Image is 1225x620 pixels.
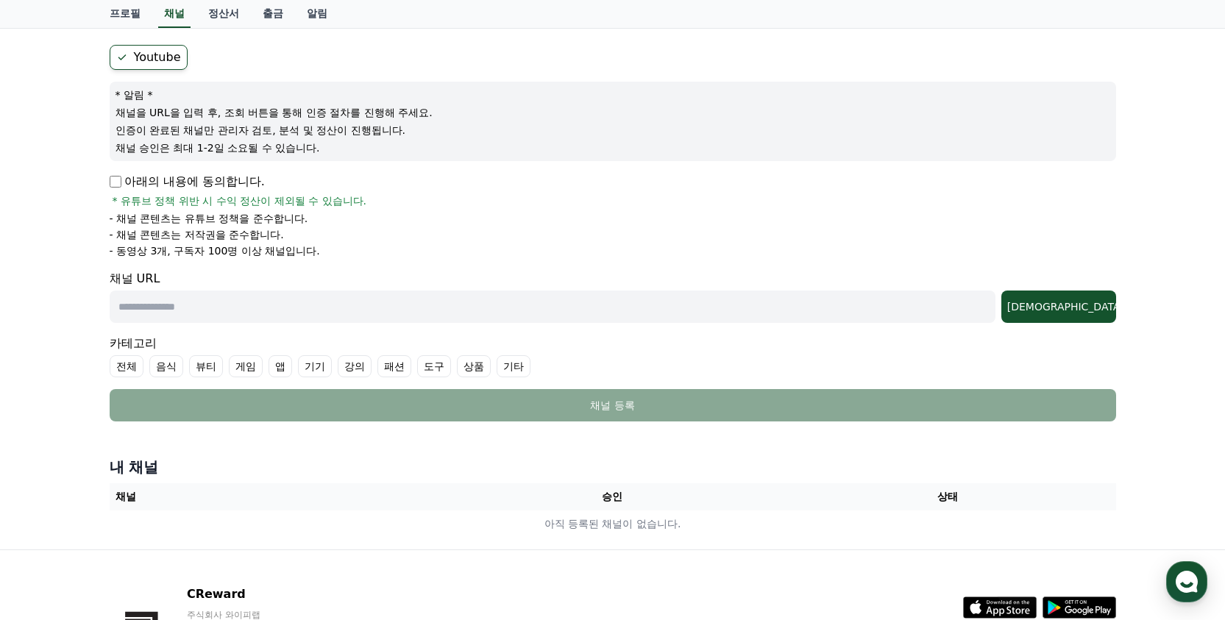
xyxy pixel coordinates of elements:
div: [DEMOGRAPHIC_DATA] [1007,299,1110,314]
button: [DEMOGRAPHIC_DATA] [1001,291,1116,323]
th: 승인 [444,483,780,510]
label: 기기 [298,355,332,377]
span: 홈 [46,488,55,500]
p: CReward [187,585,366,603]
p: 인증이 완료된 채널만 관리자 검토, 분석 및 정산이 진행됩니다. [116,123,1110,138]
a: 홈 [4,466,97,503]
label: 음식 [149,355,183,377]
label: 뷰티 [189,355,223,377]
span: 설정 [227,488,245,500]
th: 채널 [110,483,445,510]
p: - 동영상 3개, 구독자 100명 이상 채널입니다. [110,243,320,258]
p: 아래의 내용에 동의합니다. [110,173,265,190]
label: 강의 [338,355,372,377]
div: 카테고리 [110,335,1116,377]
label: 게임 [229,355,263,377]
th: 상태 [780,483,1115,510]
label: 도구 [417,355,451,377]
label: 기타 [497,355,530,377]
h4: 내 채널 [110,457,1116,477]
span: 대화 [135,489,152,501]
button: 채널 등록 [110,389,1116,421]
span: * 유튜브 정책 위반 시 수익 정산이 제외될 수 있습니다. [113,193,367,208]
p: - 채널 콘텐츠는 저작권을 준수합니다. [110,227,284,242]
label: 앱 [269,355,292,377]
a: 설정 [190,466,283,503]
p: 채널을 URL을 입력 후, 조회 버튼을 통해 인증 절차를 진행해 주세요. [116,105,1110,120]
td: 아직 등록된 채널이 없습니다. [110,510,1116,538]
label: 패션 [377,355,411,377]
div: 채널 URL [110,270,1116,323]
a: 대화 [97,466,190,503]
label: 상품 [457,355,491,377]
div: 채널 등록 [139,398,1087,413]
label: Youtube [110,45,188,70]
label: 전체 [110,355,143,377]
p: - 채널 콘텐츠는 유튜브 정책을 준수합니다. [110,211,308,226]
p: 채널 승인은 최대 1-2일 소요될 수 있습니다. [116,140,1110,155]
